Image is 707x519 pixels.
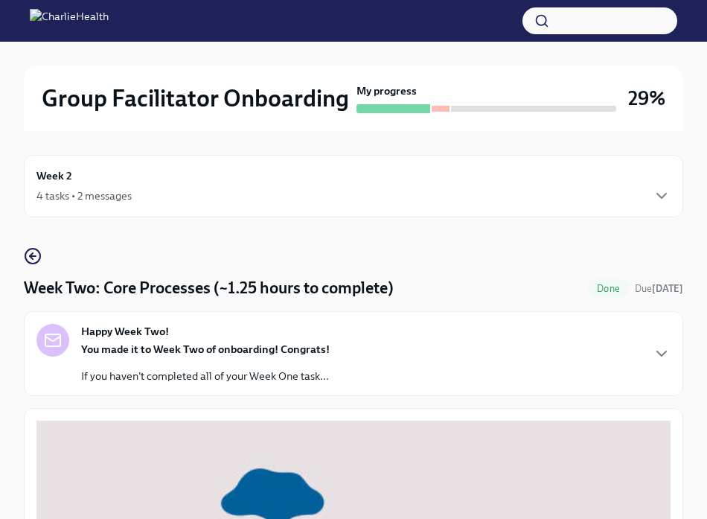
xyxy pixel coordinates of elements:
strong: You made it to Week Two of onboarding! Congrats! [81,343,330,356]
h6: Week 2 [36,168,72,184]
h2: Group Facilitator Onboarding [42,83,349,113]
strong: Happy Week Two! [81,324,169,339]
p: If you haven't completed all of your Week One task... [81,369,330,383]
strong: [DATE] [652,283,683,294]
span: Due [635,283,683,294]
span: September 22nd, 2025 10:00 [635,281,683,296]
div: 4 tasks • 2 messages [36,188,132,203]
img: CharlieHealth [30,9,109,33]
strong: My progress [356,83,417,98]
h4: Week Two: Core Processes (~1.25 hours to complete) [24,277,394,299]
span: Done [588,283,629,294]
h3: 29% [628,85,665,112]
